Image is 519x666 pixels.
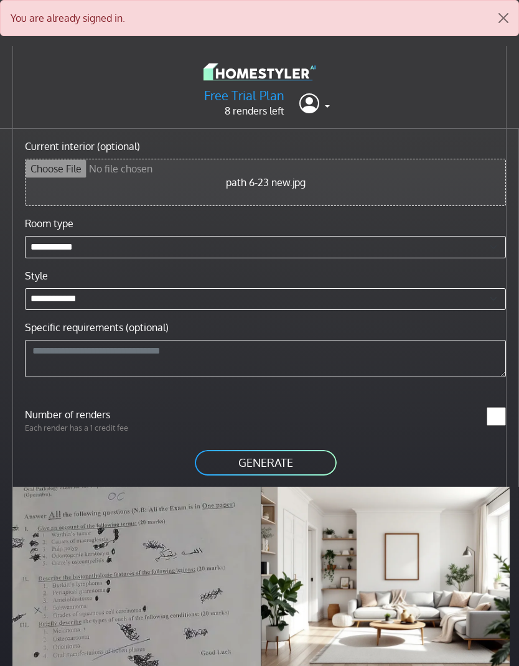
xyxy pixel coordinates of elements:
[17,422,266,434] p: Each render has a 1 credit fee
[25,216,73,231] label: Room type
[25,320,169,335] label: Specific requirements (optional)
[25,139,140,154] label: Current interior (optional)
[489,1,518,35] button: Close
[194,449,338,477] button: GENERATE
[204,88,284,103] h5: Free Trial Plan
[203,61,316,83] img: logo-3de290ba35641baa71223ecac5eacb59cb85b4c7fdf211dc9aaecaaee71ea2f8.svg
[204,103,284,118] p: 8 renders left
[17,407,266,422] label: Number of renders
[25,268,48,283] label: Style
